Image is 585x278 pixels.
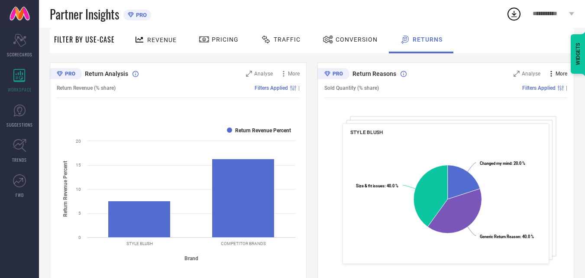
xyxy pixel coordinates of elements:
span: STYLE BLUSH [350,129,383,135]
span: Partner Insights [50,5,119,23]
tspan: Return Revenue Percent [62,161,68,217]
text: 10 [76,187,81,192]
text: COMPETITOR BRANDS [221,241,266,246]
span: More [288,71,300,77]
span: SUGGESTIONS [6,121,33,128]
text: : 20.0 % [480,161,525,166]
span: SCORECARDS [7,51,32,58]
text: 5 [78,211,81,216]
span: Analyse [254,71,273,77]
svg: Zoom [514,71,520,77]
text: 15 [76,163,81,167]
span: Traffic [274,36,301,43]
span: Filters Applied [255,85,288,91]
span: | [298,85,300,91]
span: FWD [16,192,24,198]
span: Return Revenue (% share) [57,85,116,91]
div: Open download list [506,6,522,22]
tspan: Brand [184,255,198,262]
span: Filters Applied [522,85,556,91]
text: : 40.0 % [356,183,398,188]
svg: Zoom [246,71,252,77]
span: Revenue [147,36,177,43]
span: WORKSPACE [8,86,32,93]
text: Return Revenue Percent [235,128,291,134]
span: Conversion [336,36,378,43]
text: 0 [78,235,81,240]
tspan: Generic Return Reason [480,234,520,239]
span: Return Reasons [352,70,396,77]
div: Premium [50,68,82,81]
span: Filter By Use-Case [54,34,115,45]
span: Sold Quantity (% share) [324,85,379,91]
span: Return Analysis [85,70,128,77]
span: TRENDS [12,157,27,163]
div: Premium [317,68,349,81]
span: | [566,85,567,91]
tspan: Changed my mind [480,161,511,166]
tspan: Size & fit issues [356,183,385,188]
span: More [556,71,567,77]
text: 20 [76,139,81,144]
span: Analyse [522,71,540,77]
text: STYLE BLUSH [126,241,153,246]
span: Pricing [212,36,239,43]
text: : 40.0 % [480,234,534,239]
span: Returns [413,36,443,43]
span: PRO [134,12,147,18]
